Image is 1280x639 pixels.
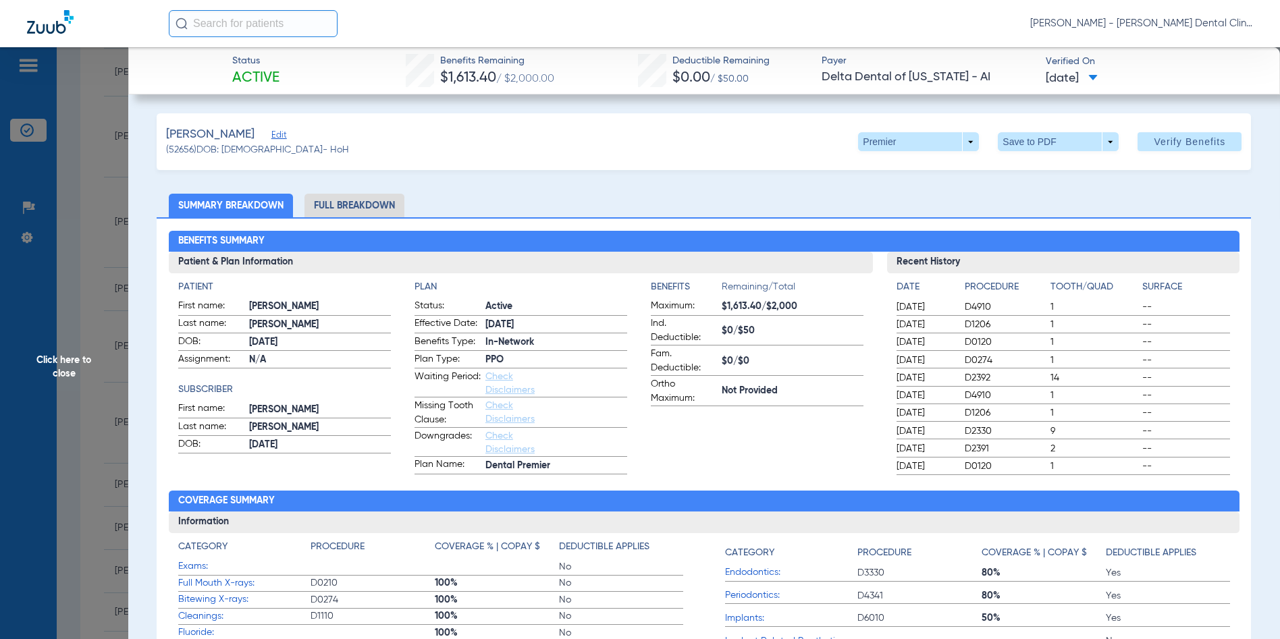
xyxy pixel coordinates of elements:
[1212,574,1280,639] iframe: Chat Widget
[559,540,649,554] h4: Deductible Applies
[178,401,244,418] span: First name:
[1142,371,1230,385] span: --
[1142,460,1230,473] span: --
[166,143,349,157] span: (52656) DOB: [DEMOGRAPHIC_DATA] - HoH
[858,132,979,151] button: Premier
[965,371,1046,385] span: D2392
[559,576,683,590] span: No
[249,353,391,367] span: N/A
[857,546,911,560] h4: Procedure
[1106,566,1230,580] span: Yes
[169,194,293,217] li: Summary Breakdown
[1050,354,1138,367] span: 1
[857,589,982,603] span: D4341
[725,588,857,603] span: Periodontics:
[897,389,953,402] span: [DATE]
[722,280,863,299] span: Remaining/Total
[965,280,1046,299] app-breakdown-title: Procedure
[166,126,255,143] span: [PERSON_NAME]
[897,318,953,331] span: [DATE]
[982,546,1087,560] h4: Coverage % | Copay $
[415,370,481,397] span: Waiting Period:
[176,18,188,30] img: Search Icon
[822,69,1034,86] span: Delta Dental of [US_STATE] - AI
[415,457,481,474] span: Plan Name:
[178,576,311,590] span: Full Mouth X-rays:
[178,316,244,333] span: Last name:
[415,399,481,427] span: Missing Tooth Clause:
[1142,389,1230,402] span: --
[965,460,1046,473] span: D0120
[897,424,953,438] span: [DATE]
[1050,424,1138,438] span: 9
[249,318,391,332] span: [PERSON_NAME]
[1050,280,1138,294] h4: Tooth/Quad
[178,280,391,294] h4: Patient
[722,324,863,338] span: $0/$50
[982,611,1106,625] span: 50%
[415,280,627,294] h4: Plan
[178,559,311,574] span: Exams:
[415,429,481,456] span: Downgrades:
[672,54,770,68] span: Deductible Remaining
[169,252,873,273] h3: Patient & Plan Information
[435,540,540,554] h4: Coverage % | Copay $
[965,389,1046,402] span: D4910
[897,460,953,473] span: [DATE]
[725,611,857,626] span: Implants:
[415,352,481,368] span: Plan Type:
[1142,300,1230,314] span: --
[651,377,717,406] span: Ortho Maximum:
[1154,136,1225,147] span: Verify Benefits
[178,420,244,436] span: Last name:
[998,132,1119,151] button: Save to PDF
[249,403,391,417] span: [PERSON_NAME]
[1106,540,1230,565] app-breakdown-title: Deductible Applies
[435,609,559,623] span: 100%
[965,280,1046,294] h4: Procedure
[249,335,391,350] span: [DATE]
[857,566,982,580] span: D3330
[559,609,683,623] span: No
[304,194,404,217] li: Full Breakdown
[982,589,1106,603] span: 80%
[897,442,953,455] span: [DATE]
[1142,442,1230,455] span: --
[178,299,244,315] span: First name:
[1142,424,1230,438] span: --
[249,438,391,452] span: [DATE]
[725,546,774,560] h4: Category
[1050,371,1138,385] span: 14
[897,280,953,294] h4: Date
[1046,55,1258,69] span: Verified On
[965,318,1046,331] span: D1206
[559,560,683,574] span: No
[485,372,535,395] a: Check Disclaimers
[415,335,481,351] span: Benefits Type:
[1138,132,1242,151] button: Verify Benefits
[249,300,391,314] span: [PERSON_NAME]
[485,401,535,424] a: Check Disclaimers
[485,335,627,350] span: In-Network
[485,459,627,473] span: Dental Premier
[710,74,749,84] span: / $50.00
[651,347,717,375] span: Fam. Deductible:
[1142,354,1230,367] span: --
[435,593,559,607] span: 100%
[559,593,683,607] span: No
[1050,442,1138,455] span: 2
[311,540,365,554] h4: Procedure
[169,511,1239,533] h3: Information
[1050,460,1138,473] span: 1
[982,540,1106,565] app-breakdown-title: Coverage % | Copay $
[1142,280,1230,299] app-breakdown-title: Surface
[485,300,627,314] span: Active
[982,566,1106,580] span: 80%
[1050,335,1138,349] span: 1
[857,540,982,565] app-breakdown-title: Procedure
[1050,318,1138,331] span: 1
[27,10,74,34] img: Zuub Logo
[1106,546,1196,560] h4: Deductible Applies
